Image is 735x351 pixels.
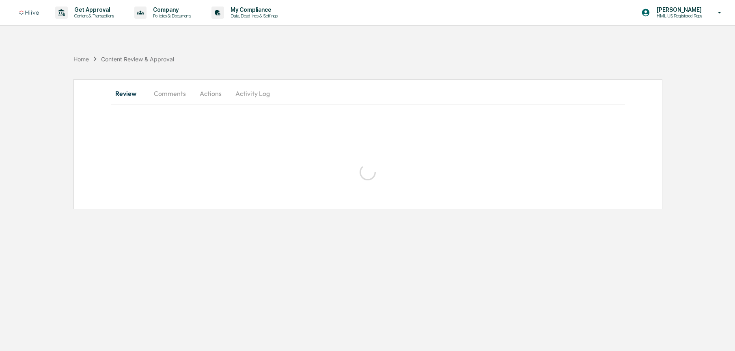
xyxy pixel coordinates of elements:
[224,13,282,19] p: Data, Deadlines & Settings
[111,84,625,103] div: secondary tabs example
[73,56,89,63] div: Home
[650,6,706,13] p: [PERSON_NAME]
[101,56,174,63] div: Content Review & Approval
[68,6,118,13] p: Get Approval
[19,11,39,15] img: logo
[650,13,706,19] p: HML US Registered Reps
[111,84,147,103] button: Review
[224,6,282,13] p: My Compliance
[147,13,195,19] p: Policies & Documents
[147,6,195,13] p: Company
[229,84,276,103] button: Activity Log
[192,84,229,103] button: Actions
[68,13,118,19] p: Content & Transactions
[147,84,192,103] button: Comments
